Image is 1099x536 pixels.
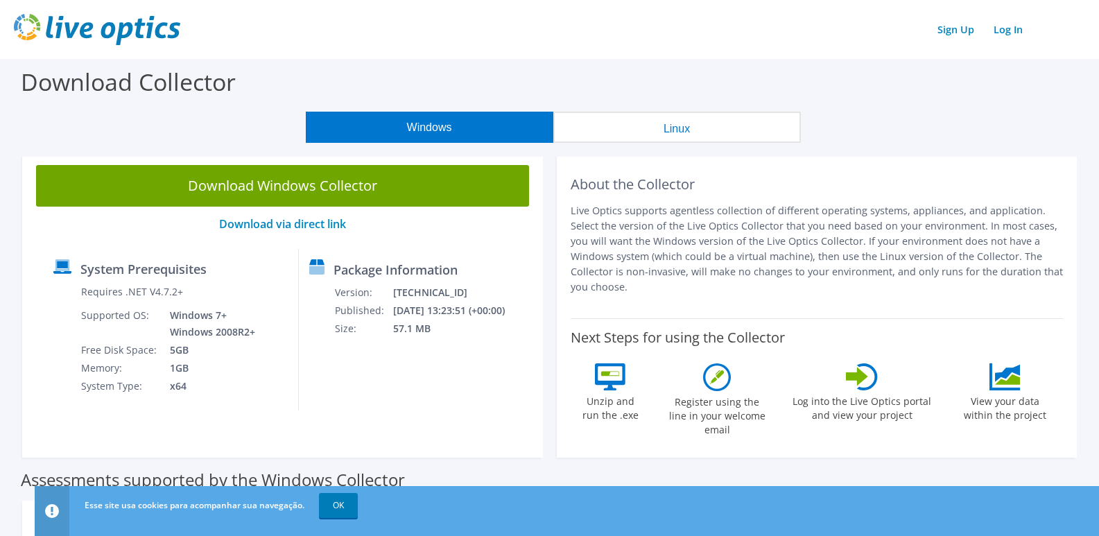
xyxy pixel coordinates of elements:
[578,390,642,422] label: Unzip and run the .exe
[334,263,458,277] label: Package Information
[334,320,392,338] td: Size:
[392,284,523,302] td: [TECHNICAL_ID]
[334,284,392,302] td: Version:
[80,262,207,276] label: System Prerequisites
[571,176,1064,193] h2: About the Collector
[955,390,1055,422] label: View your data within the project
[665,391,769,437] label: Register using the line in your welcome email
[80,341,159,359] td: Free Disk Space:
[987,19,1030,40] a: Log In
[392,302,523,320] td: [DATE] 13:23:51 (+00:00)
[571,329,785,346] label: Next Steps for using the Collector
[219,216,346,232] a: Download via direct link
[159,306,258,341] td: Windows 7+ Windows 2008R2+
[334,302,392,320] td: Published:
[553,112,801,143] button: Linux
[21,473,405,487] label: Assessments supported by the Windows Collector
[80,306,159,341] td: Supported OS:
[81,285,183,299] label: Requires .NET V4.7.2+
[159,341,258,359] td: 5GB
[80,377,159,395] td: System Type:
[319,493,358,518] a: OK
[931,19,981,40] a: Sign Up
[14,14,180,45] img: live_optics_svg.svg
[571,203,1064,295] p: Live Optics supports agentless collection of different operating systems, appliances, and applica...
[792,390,932,422] label: Log into the Live Optics portal and view your project
[85,499,304,511] span: Esse site usa cookies para acompanhar sua navegação.
[159,359,258,377] td: 1GB
[392,320,523,338] td: 57.1 MB
[159,377,258,395] td: x64
[21,66,236,98] label: Download Collector
[306,112,553,143] button: Windows
[36,165,529,207] a: Download Windows Collector
[80,359,159,377] td: Memory:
